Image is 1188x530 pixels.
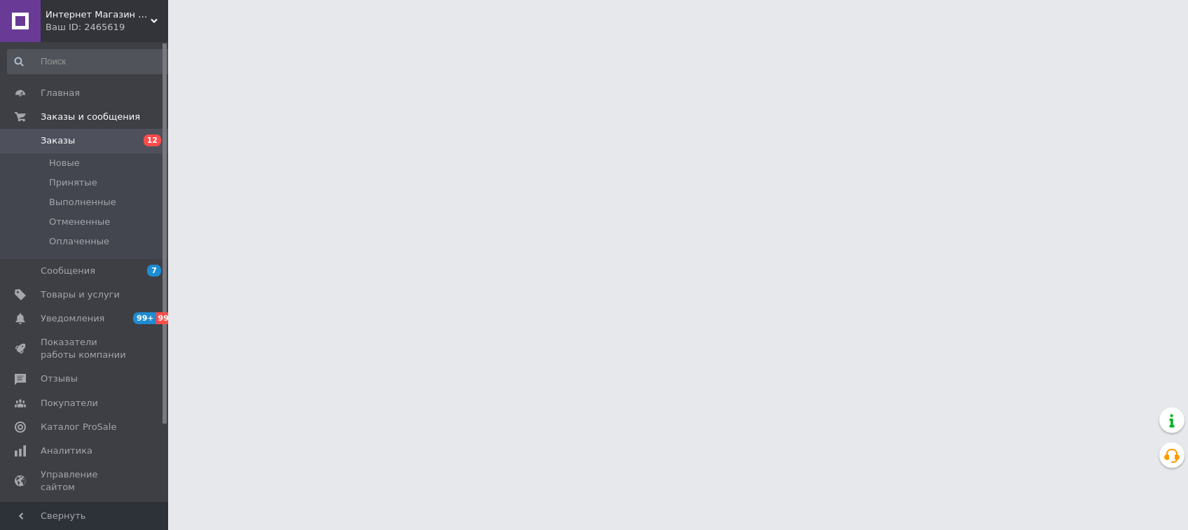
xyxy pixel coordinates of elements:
[49,157,80,169] span: Новые
[49,176,97,189] span: Принятые
[46,21,168,34] div: Ваш ID: 2465619
[41,336,130,361] span: Показатели работы компании
[41,265,95,277] span: Сообщения
[7,49,174,74] input: Поиск
[49,216,110,228] span: Отмененные
[49,235,109,248] span: Оплаченные
[147,265,161,277] span: 7
[41,372,78,385] span: Отзывы
[41,288,120,301] span: Товары и услуги
[46,8,151,21] span: Интернет Магазин Олеся
[41,445,92,457] span: Аналитика
[133,312,156,324] span: 99+
[41,134,75,147] span: Заказы
[41,397,98,410] span: Покупатели
[144,134,161,146] span: 12
[156,312,179,324] span: 99+
[41,312,104,325] span: Уведомления
[41,111,140,123] span: Заказы и сообщения
[41,421,116,433] span: Каталог ProSale
[41,87,80,99] span: Главная
[49,196,116,209] span: Выполненные
[41,468,130,494] span: Управление сайтом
